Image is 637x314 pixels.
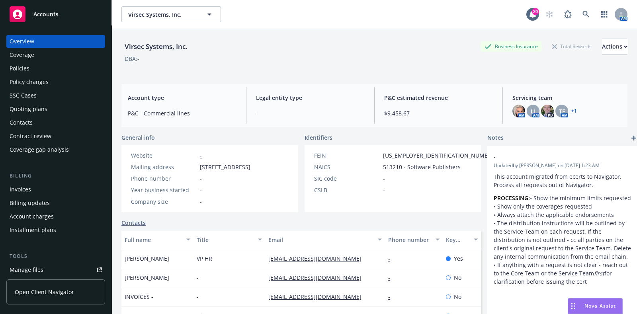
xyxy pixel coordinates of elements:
[388,255,397,262] a: -
[6,172,105,180] div: Billing
[6,49,105,61] a: Coverage
[131,151,197,160] div: Website
[487,133,504,143] span: Notes
[548,41,596,51] div: Total Rewards
[268,255,368,262] a: [EMAIL_ADDRESS][DOMAIN_NAME]
[443,230,481,249] button: Key contact
[384,94,493,102] span: P&C estimated revenue
[602,39,627,54] div: Actions
[128,10,197,19] span: Virsec Systems, Inc.
[10,116,33,129] div: Contacts
[494,162,632,169] span: Updated by [PERSON_NAME] on [DATE] 1:23 AM
[541,105,554,117] img: photo
[121,218,146,227] a: Contacts
[559,107,565,115] span: TF
[494,172,632,189] p: This account migrated from ecerts to Navigator. Process all requests out of Navigator.
[10,143,69,156] div: Coverage gap analysis
[121,6,221,22] button: Virsec Systems, Inc.
[10,35,34,48] div: Overview
[125,254,169,263] span: [PERSON_NAME]
[383,186,385,194] span: -
[121,230,193,249] button: Full name
[268,293,368,300] a: [EMAIL_ADDRESS][DOMAIN_NAME]
[200,152,202,159] a: -
[602,39,627,55] button: Actions
[571,109,577,113] a: +1
[10,49,34,61] div: Coverage
[10,210,54,223] div: Account charges
[568,298,578,314] div: Drag to move
[197,293,199,301] span: -
[6,210,105,223] a: Account charges
[121,41,191,52] div: Virsec Systems, Inc.
[10,263,43,276] div: Manage files
[197,273,199,282] span: -
[383,151,497,160] span: [US_EMPLOYER_IDENTIFICATION_NUMBER]
[10,89,37,102] div: SSC Cases
[446,236,469,244] div: Key contact
[131,163,197,171] div: Mailing address
[388,274,397,281] a: -
[256,94,365,102] span: Legal entity type
[6,35,105,48] a: Overview
[532,8,539,15] div: 20
[512,94,621,102] span: Servicing team
[454,254,463,263] span: Yes
[314,186,380,194] div: CSLB
[128,109,236,117] span: P&C - Commercial lines
[384,109,493,117] span: $9,458.67
[193,230,266,249] button: Title
[596,6,612,22] a: Switch app
[125,55,139,63] div: DBA: -
[6,252,105,260] div: Tools
[6,89,105,102] a: SSC Cases
[481,41,542,51] div: Business Insurance
[584,302,616,309] span: Nova Assist
[494,194,632,286] p: • Show the minimum limits requested • Show only the coverages requested • Always attach the appli...
[197,236,254,244] div: Title
[314,174,380,183] div: SIC code
[131,174,197,183] div: Phone number
[454,293,461,301] span: No
[305,133,332,142] span: Identifiers
[256,109,365,117] span: -
[6,224,105,236] a: Installment plans
[6,143,105,156] a: Coverage gap analysis
[268,236,373,244] div: Email
[6,197,105,209] a: Billing updates
[568,298,623,314] button: Nova Assist
[383,174,385,183] span: -
[383,163,461,171] span: 513210 - Software Publishers
[314,151,380,160] div: FEIN
[268,274,368,281] a: [EMAIL_ADDRESS][DOMAIN_NAME]
[578,6,594,22] a: Search
[6,3,105,25] a: Accounts
[494,194,530,202] strong: PROCESSING:
[512,105,525,117] img: photo
[265,230,385,249] button: Email
[531,107,535,115] span: LI
[197,254,212,263] span: VP HR
[10,103,47,115] div: Quoting plans
[541,6,557,22] a: Start snowing
[15,288,74,296] span: Open Client Navigator
[10,183,31,196] div: Invoices
[10,62,29,75] div: Policies
[125,293,153,301] span: INVOICES -
[6,76,105,88] a: Policy changes
[10,76,49,88] div: Policy changes
[200,174,202,183] span: -
[10,224,56,236] div: Installment plans
[10,130,51,142] div: Contract review
[6,263,105,276] a: Manage files
[10,197,50,209] div: Billing updates
[560,6,576,22] a: Report a Bug
[200,186,202,194] span: -
[121,133,155,142] span: General info
[385,230,442,249] button: Phone number
[6,183,105,196] a: Invoices
[6,103,105,115] a: Quoting plans
[6,62,105,75] a: Policies
[128,94,236,102] span: Account type
[33,11,59,18] span: Accounts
